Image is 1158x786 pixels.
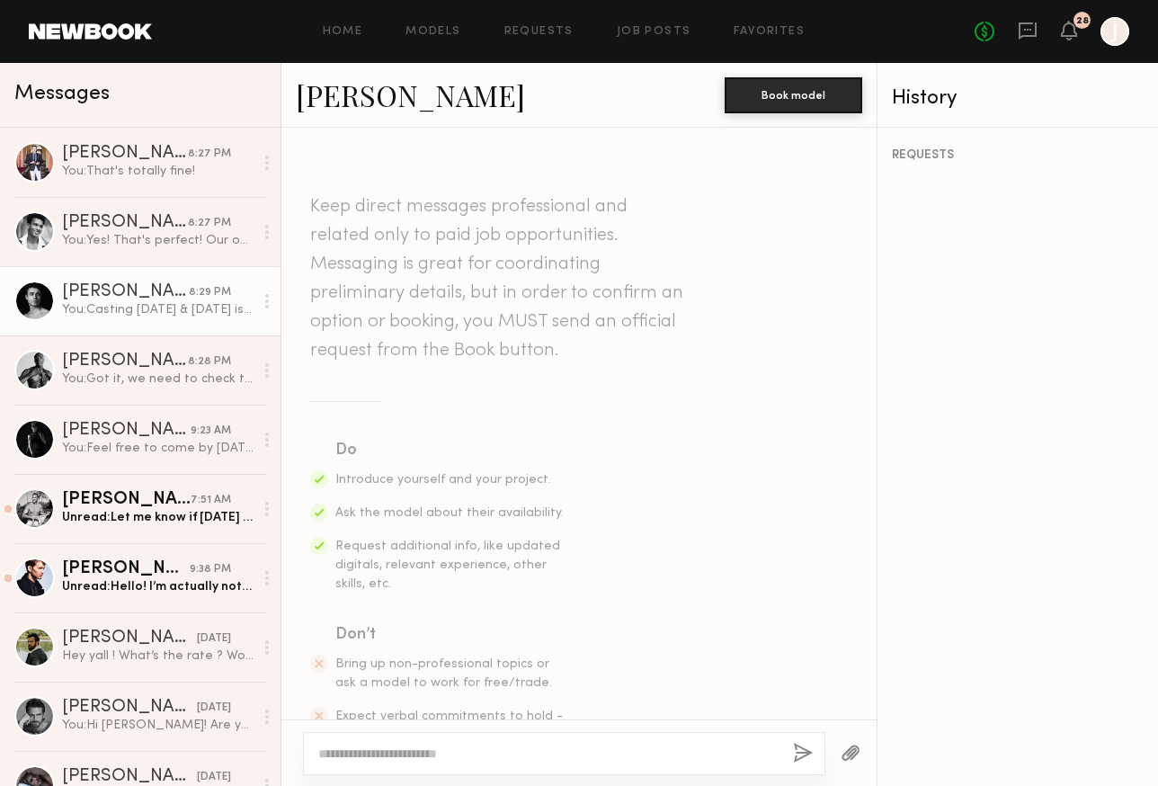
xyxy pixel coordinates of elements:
[62,630,197,648] div: [PERSON_NAME]
[734,26,805,38] a: Favorites
[188,215,231,232] div: 8:27 PM
[62,353,188,371] div: [PERSON_NAME]
[335,622,566,648] div: Don’t
[725,77,862,113] button: Book model
[62,301,254,318] div: You: Casting [DATE] & [DATE] is anytime from 11-3:30PM at our office [STREET_ADDRESS] Floor!
[725,86,862,102] a: Book model
[62,699,197,717] div: [PERSON_NAME]
[190,561,231,578] div: 9:38 PM
[335,438,566,463] div: Do
[1076,16,1089,26] div: 28
[62,560,190,578] div: [PERSON_NAME]
[62,509,254,526] div: Unread: Let me know if [DATE] might be an option to come by. Thank you.
[62,371,254,388] div: You: Got it, we need to check the fit of the glasses before shooting so maybe we can have you com...
[323,26,363,38] a: Home
[62,283,189,301] div: [PERSON_NAME]
[197,630,231,648] div: [DATE]
[335,710,563,760] span: Expect verbal commitments to hold - only official requests can be enforced.
[62,440,254,457] div: You: Feel free to come by [DATE] anytime between 11-5
[197,700,231,717] div: [DATE]
[189,284,231,301] div: 8:29 PM
[62,491,191,509] div: [PERSON_NAME]
[62,768,197,786] div: [PERSON_NAME]
[892,149,1144,162] div: REQUESTS
[62,232,254,249] div: You: Yes! That's perfect! Our office is at [STREET_ADDRESS]. Just come in and wait on the couches...
[62,648,254,665] div: Hey yall ! What’s the rate ? Would consider being in the city as I moved upstate
[504,26,574,38] a: Requests
[335,658,552,689] span: Bring up non-professional topics or ask a model to work for free/trade.
[188,146,231,163] div: 8:27 PM
[62,578,254,595] div: Unread: Hello! I’m actually not in [GEOGRAPHIC_DATA] rn. I’m currently going back to school in [G...
[310,192,688,365] header: Keep direct messages professional and related only to paid job opportunities. Messaging is great ...
[892,88,1144,109] div: History
[62,145,188,163] div: [PERSON_NAME]
[335,474,551,486] span: Introduce yourself and your project.
[335,540,560,590] span: Request additional info, like updated digitals, relevant experience, other skills, etc.
[62,422,191,440] div: [PERSON_NAME]
[62,163,254,180] div: You: That's totally fine!
[62,214,188,232] div: [PERSON_NAME]
[335,507,564,519] span: Ask the model about their availability.
[191,492,231,509] div: 7:51 AM
[14,84,110,104] span: Messages
[296,76,525,114] a: [PERSON_NAME]
[191,423,231,440] div: 9:23 AM
[62,717,254,734] div: You: Hi [PERSON_NAME]! Are you available to come in for casting [DATE] or [DATE]? We're looking f...
[617,26,691,38] a: Job Posts
[188,353,231,371] div: 8:28 PM
[197,769,231,786] div: [DATE]
[1100,17,1129,46] a: J
[405,26,460,38] a: Models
